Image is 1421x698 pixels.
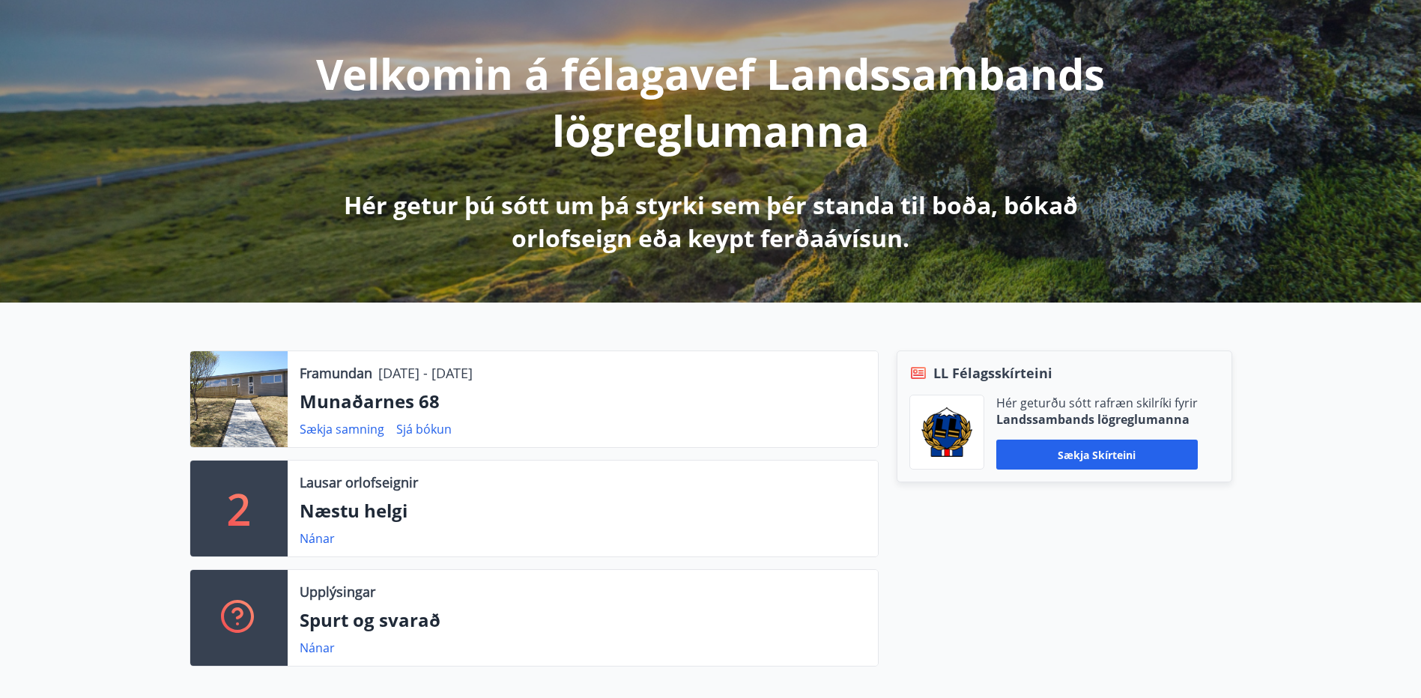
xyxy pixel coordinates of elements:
img: 1cqKbADZNYZ4wXUG0EC2JmCwhQh0Y6EN22Kw4FTY.png [921,407,972,457]
p: 2 [227,480,251,537]
p: Munaðarnes 68 [300,389,866,414]
p: Framundan [300,363,372,383]
a: Sækja samning [300,421,384,437]
button: Sækja skírteini [996,440,1198,470]
p: Lausar orlofseignir [300,473,418,492]
p: Hér getur þú sótt um þá styrki sem þér standa til boða, bókað orlofseign eða keypt ferðaávísun. [315,189,1106,255]
span: LL Félagsskírteini [933,363,1052,383]
p: Spurt og svarað [300,607,866,633]
p: Velkomin á félagavef Landssambands lögreglumanna [315,45,1106,159]
p: Næstu helgi [300,498,866,523]
p: Hér geturðu sótt rafræn skilríki fyrir [996,395,1198,411]
a: Sjá bókun [396,421,452,437]
p: [DATE] - [DATE] [378,363,473,383]
a: Nánar [300,530,335,547]
p: Upplýsingar [300,582,375,601]
a: Nánar [300,640,335,656]
p: Landssambands lögreglumanna [996,411,1198,428]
